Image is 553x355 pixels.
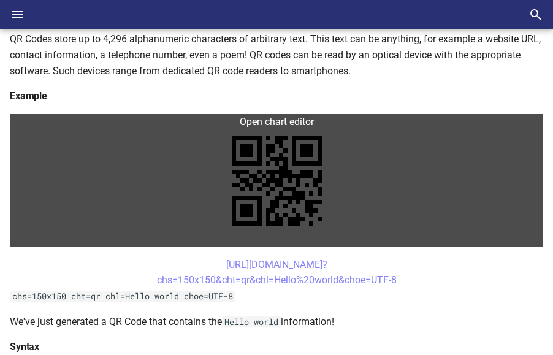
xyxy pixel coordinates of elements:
[157,259,397,286] a: [URL][DOMAIN_NAME]?chs=150x150&cht=qr&chl=Hello%20world&choe=UTF-8
[10,314,543,330] p: We've just generated a QR Code that contains the information!
[10,16,543,78] p: QR codes are a popular type of two-dimensional barcode. They are also known as hardlinks or physi...
[10,339,543,355] h4: Syntax
[10,88,543,104] h4: Example
[222,316,281,327] code: Hello world
[10,291,235,302] code: chs=150x150 cht=qr chl=Hello world choe=UTF-8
